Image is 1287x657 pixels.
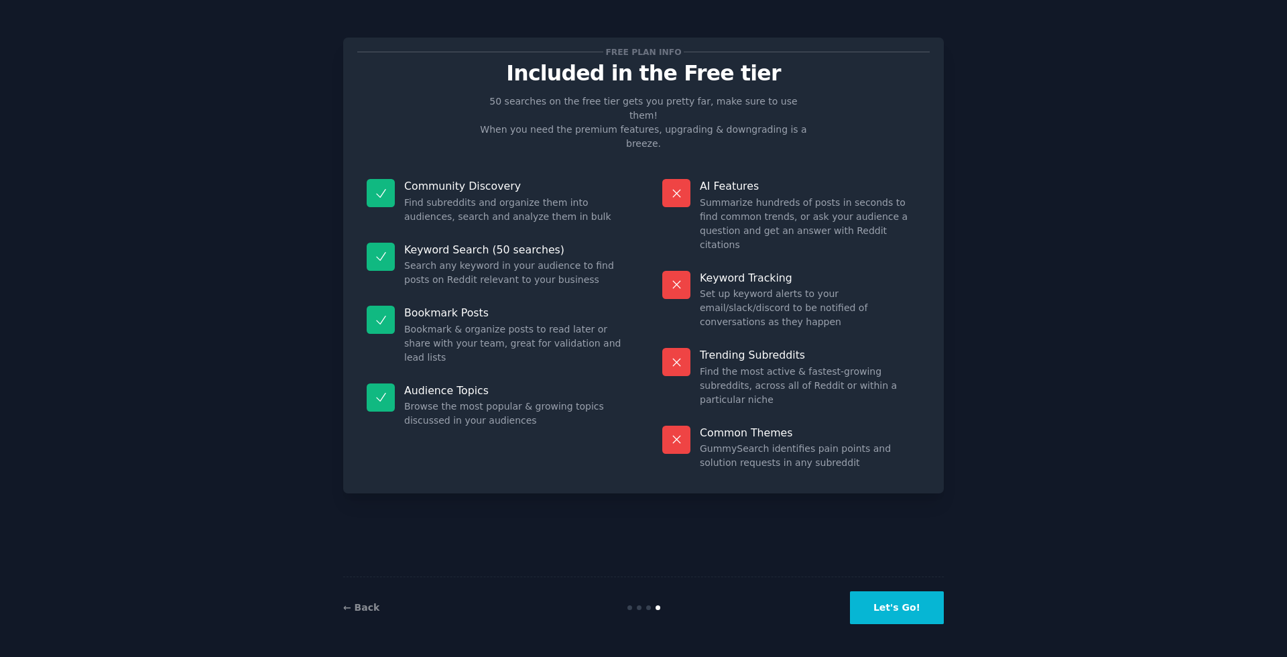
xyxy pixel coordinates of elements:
p: AI Features [700,179,920,193]
dd: Find subreddits and organize them into audiences, search and analyze them in bulk [404,196,625,224]
button: Let's Go! [850,591,944,624]
p: 50 searches on the free tier gets you pretty far, make sure to use them! When you need the premiu... [475,95,812,151]
p: Trending Subreddits [700,348,920,362]
p: Keyword Tracking [700,271,920,285]
dd: Summarize hundreds of posts in seconds to find common trends, or ask your audience a question and... [700,196,920,252]
p: Audience Topics [404,383,625,398]
span: Free plan info [603,45,684,59]
p: Community Discovery [404,179,625,193]
p: Keyword Search (50 searches) [404,243,625,257]
p: Included in the Free tier [357,62,930,85]
p: Common Themes [700,426,920,440]
dd: Bookmark & organize posts to read later or share with your team, great for validation and lead lists [404,322,625,365]
dd: Find the most active & fastest-growing subreddits, across all of Reddit or within a particular niche [700,365,920,407]
p: Bookmark Posts [404,306,625,320]
dd: GummySearch identifies pain points and solution requests in any subreddit [700,442,920,470]
a: ← Back [343,602,379,613]
dd: Search any keyword in your audience to find posts on Reddit relevant to your business [404,259,625,287]
dd: Browse the most popular & growing topics discussed in your audiences [404,400,625,428]
dd: Set up keyword alerts to your email/slack/discord to be notified of conversations as they happen [700,287,920,329]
